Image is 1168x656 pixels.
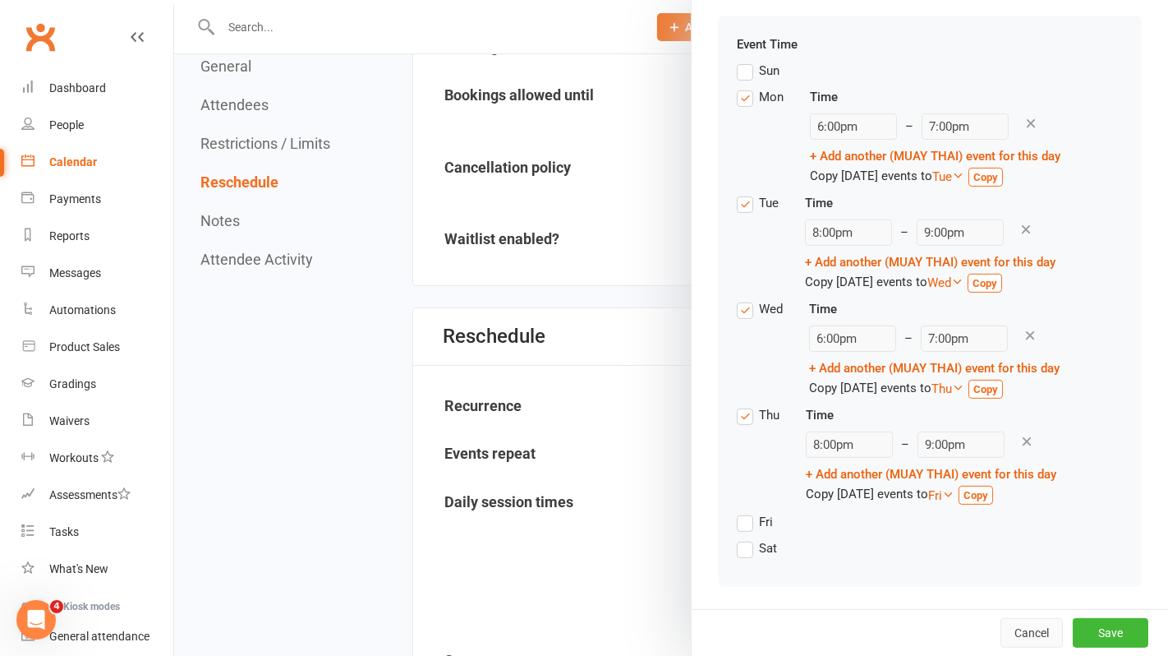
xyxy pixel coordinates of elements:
div: Automations [49,303,116,316]
div: Time [810,87,1060,107]
div: Waivers [49,414,90,427]
a: Tasks [21,514,173,551]
a: Product Sales [21,329,173,366]
a: Thu [931,381,964,396]
a: Reports [21,218,173,255]
a: Workouts [21,440,173,477]
div: Sat [759,538,777,556]
div: Sun [759,61,779,78]
div: Tue [759,193,779,210]
label: Event Time [737,35,798,54]
div: General attendance [49,630,149,643]
div: Payments [49,192,101,206]
div: Mon [759,87,784,104]
div: Tasks [49,525,79,538]
a: + Add another (MUAY THAI) event for this day [810,149,1060,164]
div: – [900,223,908,243]
div: Copy [DATE] events to [806,484,1056,505]
div: What's New [49,562,108,575]
a: Waivers [21,403,173,440]
strong: Copy [973,383,998,395]
strong: Copy [973,277,997,289]
div: Reports [49,229,90,243]
a: People [21,107,173,144]
a: Gradings [21,366,173,403]
div: Time [806,405,1056,425]
div: Copy [DATE] events to [805,272,1055,293]
a: What's New [21,551,173,588]
a: + Add another (MUAY THAI) event for this day [806,467,1056,482]
div: Gradings [49,377,96,390]
div: Thu [759,405,779,423]
a: Calendar [21,144,173,181]
a: Clubworx [20,16,61,58]
div: People [49,118,84,132]
div: – [901,435,909,455]
div: Time [805,193,1055,213]
div: Dashboard [49,81,106,95]
a: Payments [21,181,173,218]
div: Product Sales [49,340,120,353]
div: Time [809,299,1060,319]
div: Fri [759,512,773,529]
iframe: Intercom live chat [16,600,56,640]
button: Save [1073,618,1148,648]
a: Automations [21,292,173,329]
strong: Copy [963,489,988,501]
a: + Add another (MUAY THAI) event for this day [809,361,1060,376]
strong: Copy [973,171,998,183]
a: Assessments [21,477,173,514]
a: Fri [928,488,954,503]
div: Assessments [49,488,131,501]
div: Calendar [49,155,97,169]
div: – [904,329,913,349]
a: + Add another (MUAY THAI) event for this day [805,255,1055,270]
div: Wed [759,299,783,316]
div: Messages [49,266,101,279]
span: 4 [50,600,63,613]
div: Copy [DATE] events to [809,378,1060,399]
div: – [905,117,913,136]
a: Messages [21,255,173,292]
a: Dashboard [21,70,173,107]
div: Workouts [49,451,99,464]
a: General attendance kiosk mode [21,618,173,655]
div: Copy [DATE] events to [810,166,1060,187]
a: Tue [932,169,964,184]
button: Cancel [1000,618,1063,648]
a: Wed [927,275,963,290]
